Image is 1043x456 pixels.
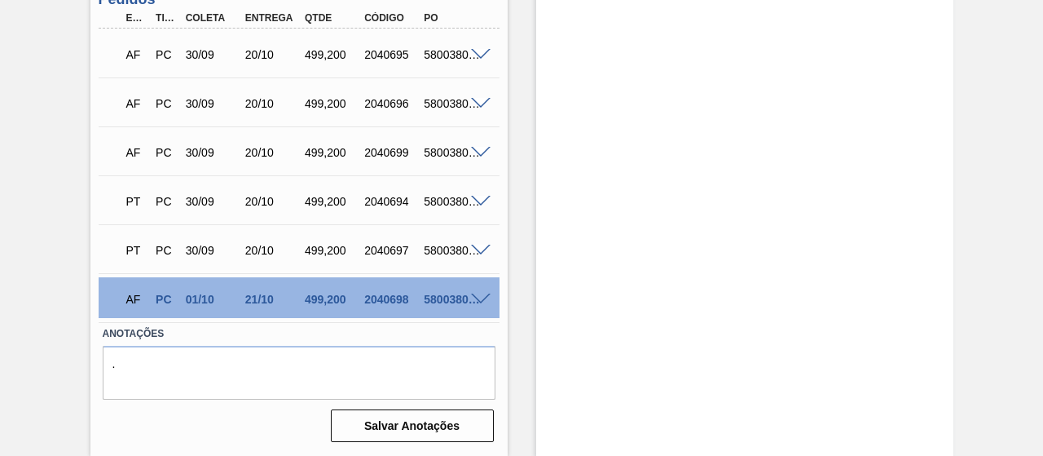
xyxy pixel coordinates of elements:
button: Salvar Anotações [331,410,494,442]
div: 20/10/2025 [241,244,306,257]
div: 499,200 [301,195,365,208]
div: 5800380622 [420,293,484,306]
div: 5800380141 [420,146,484,159]
div: 5800380138 [420,48,484,61]
p: AF [126,97,147,110]
label: Anotações [103,322,495,346]
div: 20/10/2025 [241,195,306,208]
p: PT [126,244,147,257]
p: PT [126,195,147,208]
div: Aguardando Faturamento [122,281,151,317]
div: 30/09/2025 [182,146,246,159]
div: 30/09/2025 [182,97,246,110]
p: AF [126,146,147,159]
div: 21/10/2025 [241,293,306,306]
div: 30/09/2025 [182,48,246,61]
div: 20/10/2025 [241,146,306,159]
div: Etapa [122,12,151,24]
div: Coleta [182,12,246,24]
div: Pedido de Compra [152,293,180,306]
div: 2040696 [360,97,425,110]
textarea: . [103,346,495,400]
div: 499,200 [301,97,365,110]
div: 2040695 [360,48,425,61]
div: Pedido de Compra [152,195,180,208]
p: AF [126,48,147,61]
div: Qtde [301,12,365,24]
p: AF [126,293,147,306]
div: 5800380140 [420,244,484,257]
div: Código [360,12,425,24]
div: Pedido de Compra [152,48,180,61]
div: 20/10/2025 [241,97,306,110]
div: 30/09/2025 [182,195,246,208]
div: 2040699 [360,146,425,159]
div: Aguardando Faturamento [122,86,151,122]
div: Pedido de Compra [152,146,180,159]
div: Pedido em Trânsito [122,232,151,268]
div: 499,200 [301,293,365,306]
div: Tipo [152,12,180,24]
div: 5800380137 [420,195,484,208]
div: 20/10/2025 [241,48,306,61]
div: 30/09/2025 [182,244,246,257]
div: 499,200 [301,48,365,61]
div: Aguardando Faturamento [122,37,151,73]
div: Aguardando Faturamento [122,135,151,170]
div: Pedido em Trânsito [122,184,151,219]
div: Entrega [241,12,306,24]
div: 01/10/2025 [182,293,246,306]
div: 2040698 [360,293,425,306]
div: 5800380139 [420,97,484,110]
div: 499,200 [301,146,365,159]
div: Pedido de Compra [152,97,180,110]
div: Pedido de Compra [152,244,180,257]
div: 2040694 [360,195,425,208]
div: PO [420,12,484,24]
div: 499,200 [301,244,365,257]
div: 2040697 [360,244,425,257]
